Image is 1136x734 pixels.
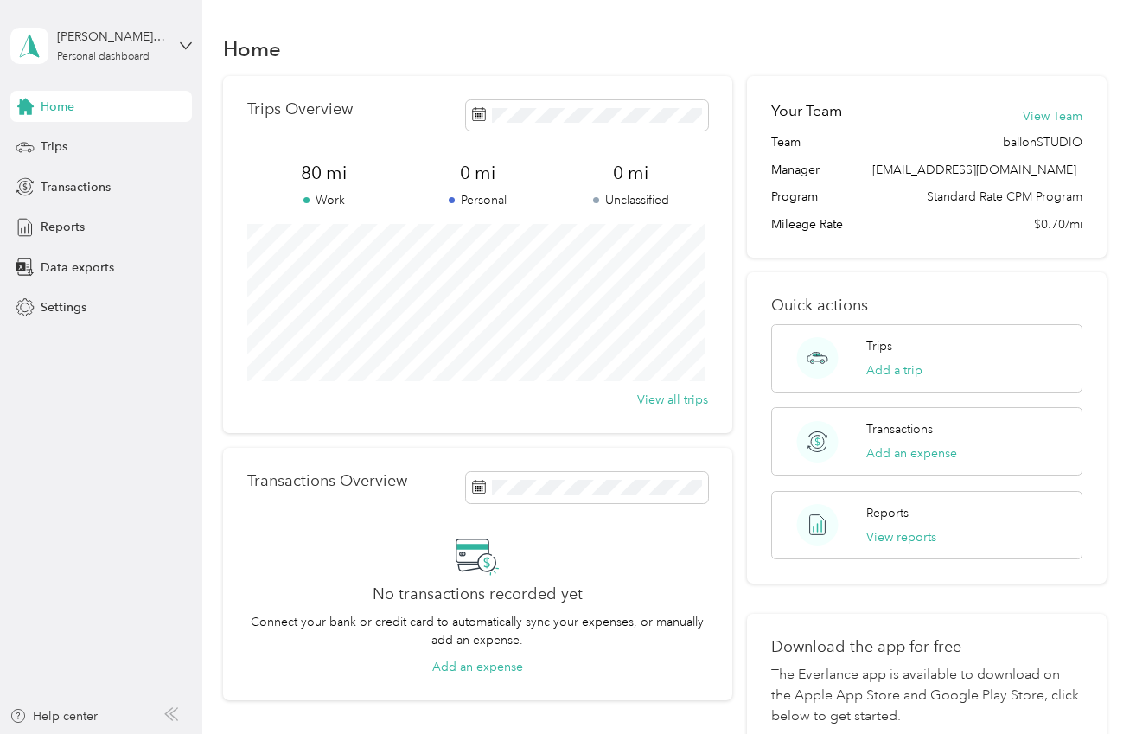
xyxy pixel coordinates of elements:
p: Work [247,191,401,209]
button: View all trips [637,391,708,409]
span: 80 mi [247,161,401,185]
span: ballonSTUDIO [1003,133,1082,151]
p: Trips [866,337,892,355]
div: [PERSON_NAME][EMAIL_ADDRESS][DOMAIN_NAME] [57,28,165,46]
button: Add an expense [866,444,957,463]
span: Transactions [41,178,111,196]
span: Program [771,188,818,206]
span: 0 mi [401,161,555,185]
p: Transactions Overview [247,472,407,490]
h2: No transactions recorded yet [373,585,583,603]
p: The Everlance app is available to download on the Apple App Store and Google Play Store, click be... [771,665,1082,727]
p: Connect your bank or credit card to automatically sync your expenses, or manually add an expense. [247,613,708,649]
span: [EMAIL_ADDRESS][DOMAIN_NAME] [872,163,1076,177]
button: Add a trip [866,361,922,380]
h1: Home [223,40,281,58]
span: Standard Rate CPM Program [927,188,1082,206]
p: Reports [866,504,909,522]
p: Transactions [866,420,933,438]
p: Trips Overview [247,100,353,118]
p: Download the app for free [771,638,1082,656]
span: Data exports [41,258,114,277]
span: Home [41,98,74,116]
span: Reports [41,218,85,236]
p: Quick actions [771,297,1082,315]
span: Manager [771,161,820,179]
iframe: Everlance-gr Chat Button Frame [1039,637,1136,734]
button: View reports [866,528,936,546]
h2: Your Team [771,100,842,122]
button: Help center [10,707,98,725]
span: Team [771,133,801,151]
p: Unclassified [554,191,708,209]
p: Personal [401,191,555,209]
span: Mileage Rate [771,215,843,233]
button: Add an expense [432,658,523,676]
span: $0.70/mi [1034,215,1082,233]
div: Personal dashboard [57,52,150,62]
span: 0 mi [554,161,708,185]
span: Trips [41,137,67,156]
span: Settings [41,298,86,316]
button: View Team [1023,107,1082,125]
